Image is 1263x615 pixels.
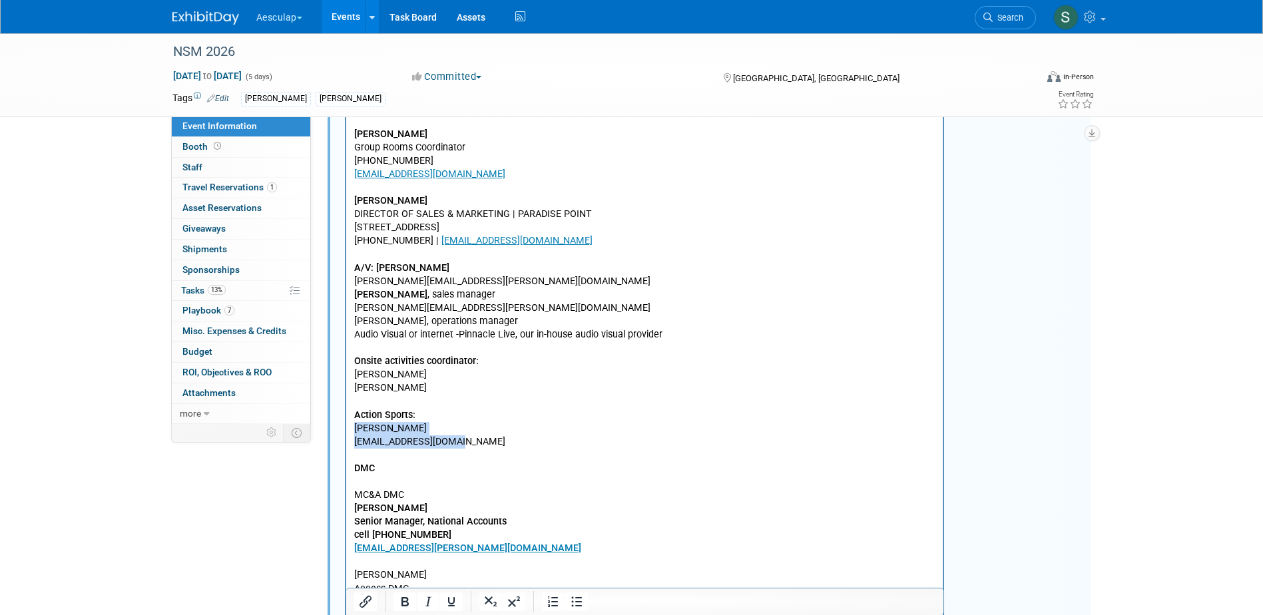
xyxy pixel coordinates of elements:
a: Budget [172,342,310,362]
span: Booth [182,141,224,152]
a: Misc. Expenses & Credits [172,321,310,341]
button: Committed [407,70,487,84]
a: ROI, Objectives & ROO [172,363,310,383]
a: Booth [172,137,310,157]
button: Bullet list [565,592,588,611]
span: to [201,71,214,81]
div: Event Rating [1057,91,1093,98]
img: ExhibitDay [172,11,239,25]
a: Search [975,6,1036,29]
button: Superscript [503,592,525,611]
td: Personalize Event Tab Strip [260,424,284,441]
a: Giveaways [172,219,310,239]
div: NSM 2026 [168,40,1016,64]
a: Event Information [172,116,310,136]
a: Asset Reservations [172,198,310,218]
a: Staff [172,158,310,178]
span: Event Information [182,120,257,131]
span: Asset Reservations [182,202,262,213]
a: Playbook7 [172,301,310,321]
div: [PERSON_NAME] [316,92,385,106]
span: more [180,408,201,419]
span: 1 [267,182,277,192]
span: Travel Reservations [182,182,277,192]
span: 7 [224,306,234,315]
td: Toggle Event Tabs [283,424,310,441]
span: Staff [182,162,202,172]
div: Event Format [957,69,1095,89]
button: Insert/edit link [354,592,377,611]
a: Edit [207,94,229,103]
div: [PERSON_NAME] [241,92,311,106]
img: Format-Inperson.png [1047,71,1061,82]
a: Tasks13% [172,281,310,301]
td: Tags [172,91,229,106]
span: Sponsorships [182,264,240,275]
span: Attachments [182,387,236,398]
div: In-Person [1063,72,1094,82]
span: (5 days) [244,73,272,81]
button: Numbered list [542,592,565,611]
button: Subscript [479,592,502,611]
button: Italic [417,592,439,611]
button: Underline [440,592,463,611]
a: Shipments [172,240,310,260]
span: Shipments [182,244,227,254]
a: more [172,404,310,424]
span: Booth not reserved yet [211,141,224,151]
a: Attachments [172,383,310,403]
span: ROI, Objectives & ROO [182,367,272,377]
span: Giveaways [182,223,226,234]
span: Playbook [182,305,234,315]
span: Misc. Expenses & Credits [182,325,286,336]
span: 13% [208,285,226,295]
span: [GEOGRAPHIC_DATA], [GEOGRAPHIC_DATA] [733,73,899,83]
a: Travel Reservations1 [172,178,310,198]
span: Search [993,13,1023,23]
span: Budget [182,346,212,357]
a: Sponsorships [172,260,310,280]
span: Tasks [181,285,226,296]
span: [DATE] [DATE] [172,70,242,82]
button: Bold [393,592,416,611]
img: Sara Hurson [1053,5,1079,30]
